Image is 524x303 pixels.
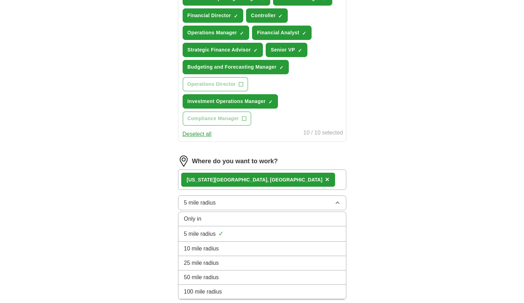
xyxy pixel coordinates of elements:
[188,63,277,71] span: Budgeting and Forecasting Manager
[304,129,343,138] div: 10 / 10 selected
[188,115,239,122] span: Compliance Manager
[240,30,244,36] span: ✓
[218,229,224,239] span: ✓
[268,99,273,105] span: ✓
[183,94,278,109] button: Investment Operations Manager✓
[184,199,216,207] span: 5 mile radius
[184,288,222,296] span: 100 mile radius
[183,43,263,57] button: Strategic Finance Advisor✓
[192,157,278,166] label: Where do you want to work?
[188,81,236,88] span: Operations Director
[279,65,284,70] span: ✓
[183,130,212,138] button: Deselect all
[325,175,329,183] span: ×
[188,46,251,54] span: Strategic Finance Advisor
[246,8,288,23] button: Controller✓
[184,259,219,267] span: 25 mile radius
[188,98,266,105] span: Investment Operations Manager
[183,8,244,23] button: Financial Director✓
[184,273,219,282] span: 50 mile radius
[188,12,231,19] span: Financial Director
[278,13,283,19] span: ✓
[302,30,306,36] span: ✓
[178,195,346,210] button: 5 mile radius
[253,48,258,53] span: ✓
[184,215,202,223] span: Only in
[251,12,275,19] span: Controller
[298,48,302,53] span: ✓
[187,176,322,184] div: [US_STATE][GEOGRAPHIC_DATA], [GEOGRAPHIC_DATA]
[234,13,238,19] span: ✓
[183,26,250,40] button: Operations Manager✓
[252,26,312,40] button: Financial Analyst✓
[183,111,251,126] button: Compliance Manager
[183,77,248,91] button: Operations Director
[184,230,216,238] span: 5 mile radius
[266,43,307,57] button: Senior VP✓
[325,174,329,185] button: ×
[188,29,237,36] span: Operations Manager
[271,46,295,54] span: Senior VP
[257,29,299,36] span: Financial Analyst
[178,156,189,167] img: location.png
[183,60,289,74] button: Budgeting and Forecasting Manager✓
[184,245,219,253] span: 10 mile radius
